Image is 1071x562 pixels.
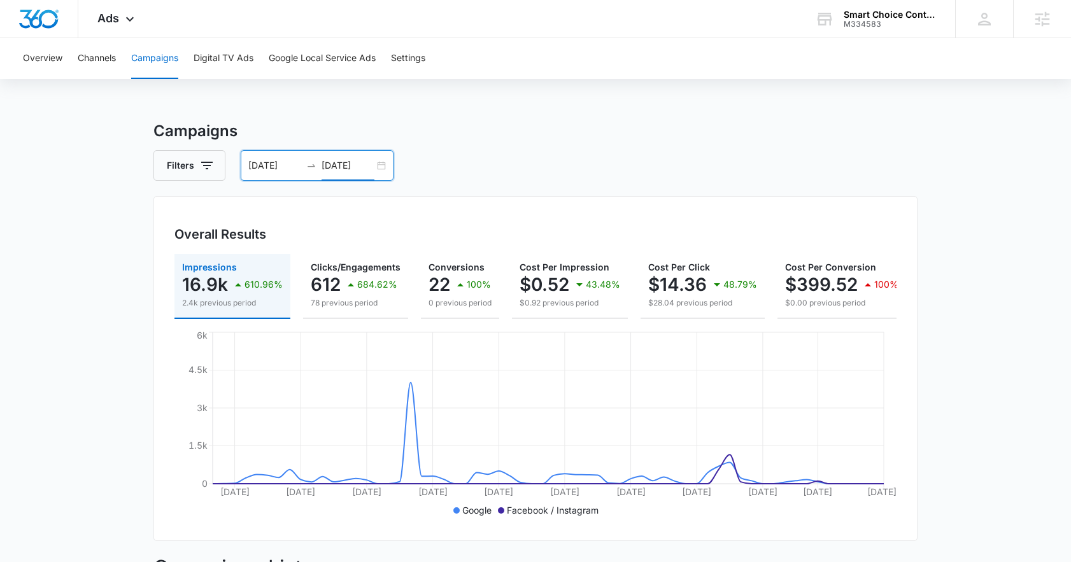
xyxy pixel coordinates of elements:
h3: Overall Results [174,225,266,244]
h3: Campaigns [153,120,918,143]
tspan: [DATE] [418,486,448,497]
p: $0.52 [520,274,569,295]
span: Cost Per Click [648,262,710,272]
button: Settings [391,38,425,79]
p: $399.52 [785,274,858,295]
span: Impressions [182,262,237,272]
tspan: 0 [202,478,208,489]
span: to [306,160,316,171]
tspan: [DATE] [803,486,832,497]
p: 684.62% [357,280,397,289]
tspan: 1.5k [188,440,208,451]
p: 2.4k previous period [182,297,283,309]
button: Campaigns [131,38,178,79]
input: End date [322,158,374,172]
tspan: [DATE] [748,486,777,497]
p: $0.92 previous period [520,297,620,309]
span: Clicks/Engagements [311,262,401,272]
p: 48.79% [723,280,757,289]
p: $28.04 previous period [648,297,757,309]
p: 0 previous period [429,297,492,309]
p: 100% [467,280,491,289]
button: Overview [23,38,62,79]
tspan: [DATE] [867,486,897,497]
tspan: 4.5k [188,364,208,375]
span: Conversions [429,262,485,272]
p: Google [462,503,492,517]
tspan: [DATE] [616,486,646,497]
tspan: [DATE] [682,486,711,497]
p: 612 [311,274,341,295]
tspan: [DATE] [484,486,513,497]
tspan: [DATE] [220,486,250,497]
button: Channels [78,38,116,79]
span: swap-right [306,160,316,171]
tspan: [DATE] [550,486,579,497]
button: Filters [153,150,225,181]
span: Ads [97,11,119,25]
p: 43.48% [586,280,620,289]
p: 22 [429,274,450,295]
input: Start date [248,158,301,172]
span: Cost Per Conversion [785,262,876,272]
p: Facebook / Instagram [507,503,599,517]
p: 610.96% [245,280,283,289]
tspan: [DATE] [352,486,381,497]
tspan: 6k [197,330,208,341]
div: account name [844,10,937,20]
button: Digital TV Ads [194,38,253,79]
tspan: [DATE] [286,486,315,497]
button: Google Local Service Ads [269,38,376,79]
p: $14.36 [648,274,707,295]
p: 16.9k [182,274,228,295]
p: 100% [874,280,898,289]
p: $0.00 previous period [785,297,898,309]
span: Cost Per Impression [520,262,609,272]
p: 78 previous period [311,297,401,309]
div: account id [844,20,937,29]
tspan: 3k [197,402,208,413]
